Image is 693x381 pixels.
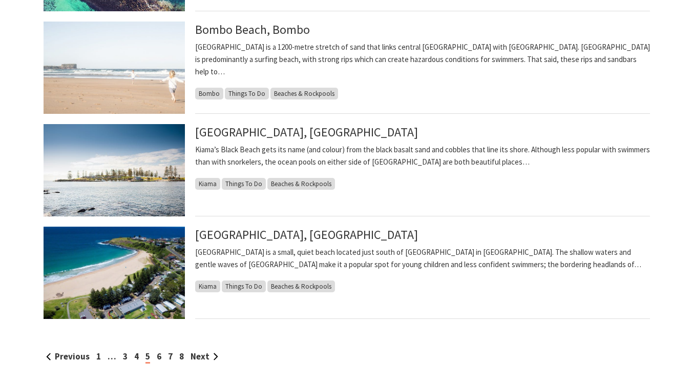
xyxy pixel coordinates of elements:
[222,178,266,190] span: Things To Do
[222,280,266,292] span: Things To Do
[195,22,310,37] a: Bombo Beach, Bombo
[134,351,139,362] a: 4
[44,227,185,319] img: Kendalls Beach Kiama
[108,351,116,362] span: …
[195,144,650,168] p: Kiama’s Black Beach gets its name (and colour) from the black basalt sand and cobbles that line i...
[225,88,269,99] span: Things To Do
[157,351,161,362] a: 6
[270,88,338,99] span: Beaches & Rockpools
[179,351,184,362] a: 8
[195,246,650,271] p: [GEOGRAPHIC_DATA] is a small, quiet beach located just south of [GEOGRAPHIC_DATA] in [GEOGRAPHIC_...
[267,280,335,292] span: Beaches & Rockpools
[191,351,218,362] a: Next
[46,351,90,362] a: Previous
[96,351,101,362] a: 1
[145,351,150,364] span: 5
[168,351,173,362] a: 7
[195,280,220,292] span: Kiama
[195,178,220,190] span: Kiama
[44,124,185,216] img: Black Beach
[267,178,335,190] span: Beaches & Rockpools
[44,22,185,114] img: Bombo Beach
[123,351,128,362] a: 3
[195,41,650,78] p: [GEOGRAPHIC_DATA] is a 1200-metre stretch of sand that links central [GEOGRAPHIC_DATA] with [GEOG...
[195,124,418,140] a: [GEOGRAPHIC_DATA], [GEOGRAPHIC_DATA]
[195,88,223,99] span: Bombo
[195,227,418,243] a: [GEOGRAPHIC_DATA], [GEOGRAPHIC_DATA]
